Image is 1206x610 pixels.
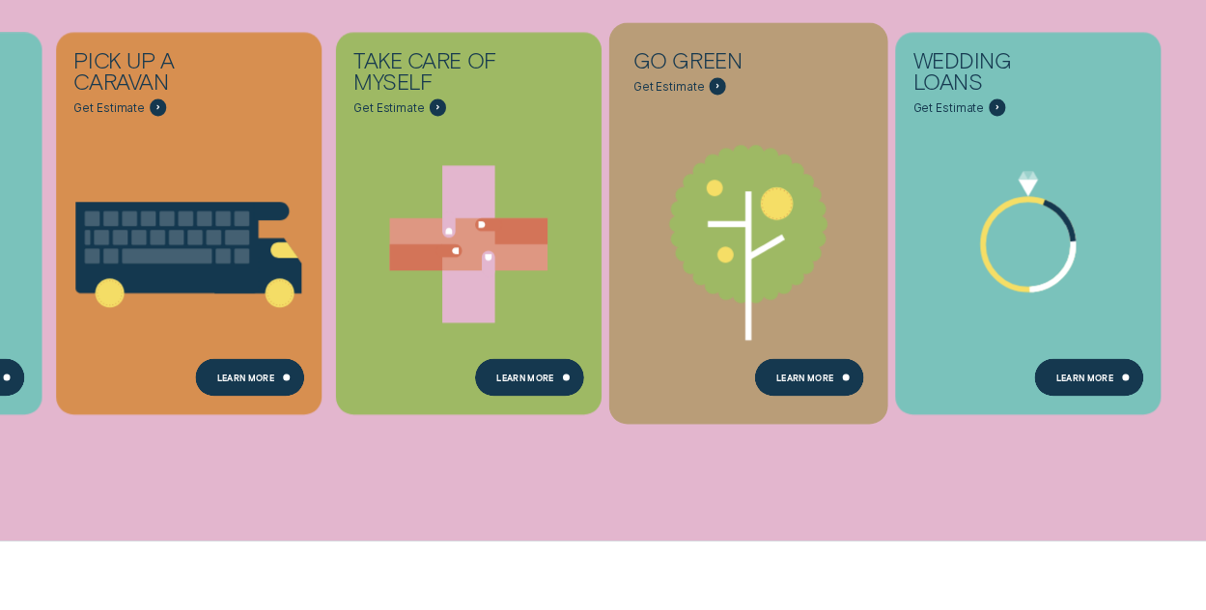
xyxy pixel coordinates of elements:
a: Go green - Learn more [615,32,881,403]
span: Get Estimate [912,100,984,115]
div: Take care of myself [353,50,523,99]
a: Pick up a caravan - Learn more [56,32,322,403]
a: Wedding Loans - Learn more [895,32,1161,403]
div: Go green [633,50,803,78]
a: Learn More [196,358,304,396]
a: Learn more [1034,358,1142,396]
a: Learn more [755,358,863,396]
span: Get Estimate [353,100,425,115]
div: Pick up a caravan [73,50,243,99]
div: Wedding Loans [912,50,1082,99]
span: Get Estimate [73,100,145,115]
span: Get Estimate [633,79,705,94]
a: Learn more [475,358,583,396]
a: Take care of myself - Learn more [336,32,602,403]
